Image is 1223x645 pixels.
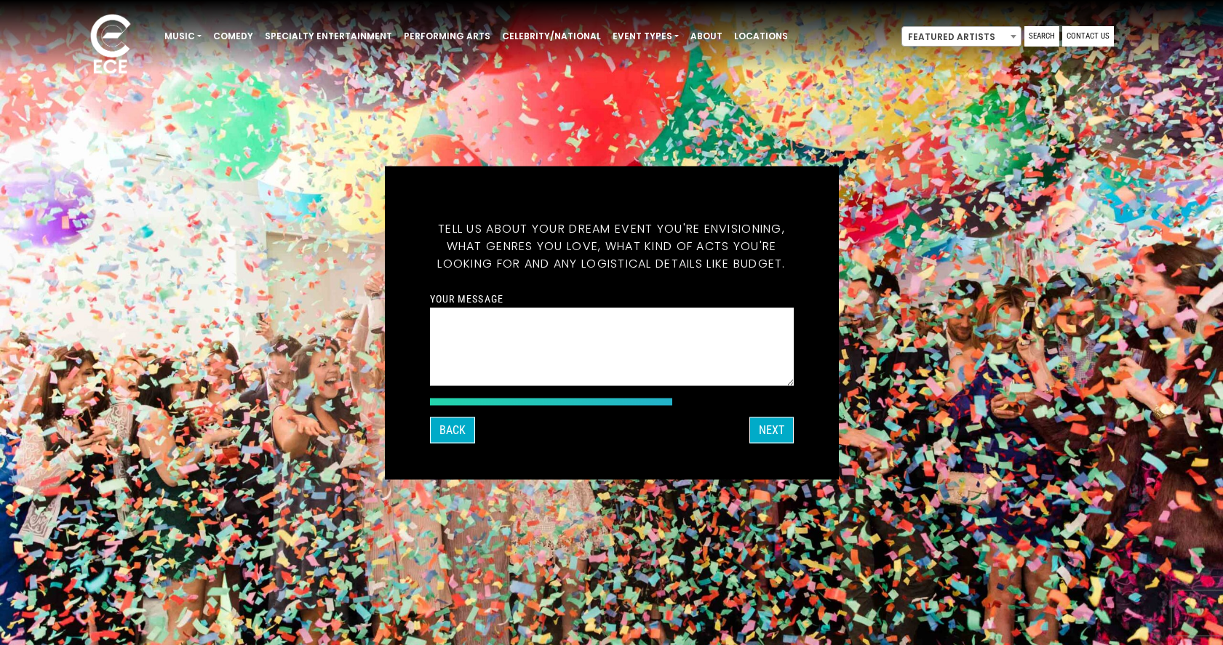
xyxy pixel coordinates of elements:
[902,27,1021,47] span: Featured Artists
[496,24,607,49] a: Celebrity/National
[207,24,259,49] a: Comedy
[685,24,728,49] a: About
[1062,26,1114,47] a: Contact Us
[1024,26,1059,47] a: Search
[749,417,794,443] button: Next
[398,24,496,49] a: Performing Arts
[159,24,207,49] a: Music
[728,24,794,49] a: Locations
[259,24,398,49] a: Specialty Entertainment
[430,417,475,443] button: Back
[74,10,147,81] img: ece_new_logo_whitev2-1.png
[901,26,1021,47] span: Featured Artists
[430,202,794,289] h5: Tell us about your dream event you're envisioning, what genres you love, what kind of acts you're...
[430,292,503,305] label: Your message
[607,24,685,49] a: Event Types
